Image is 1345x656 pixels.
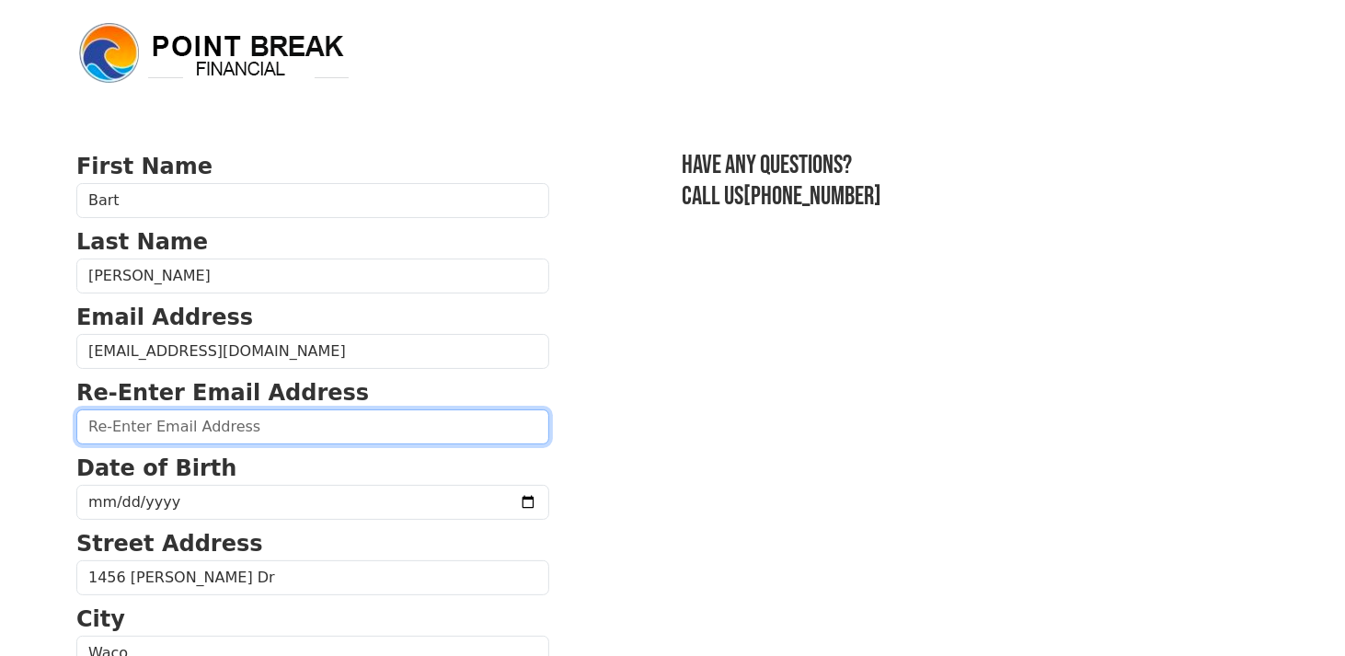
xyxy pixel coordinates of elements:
strong: Email Address [76,305,253,330]
strong: Street Address [76,531,263,557]
strong: First Name [76,154,213,179]
input: Street Address [76,560,549,595]
strong: City [76,606,125,632]
h3: Have any questions? [682,150,1269,181]
input: Last Name [76,259,549,293]
strong: Last Name [76,229,208,255]
h3: Call us [682,181,1269,213]
a: [PHONE_NUMBER] [743,181,881,212]
input: Re-Enter Email Address [76,409,549,444]
input: Email Address [76,334,549,369]
img: logo.png [76,20,352,86]
strong: Date of Birth [76,455,236,481]
strong: Re-Enter Email Address [76,380,369,406]
input: First Name [76,183,549,218]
